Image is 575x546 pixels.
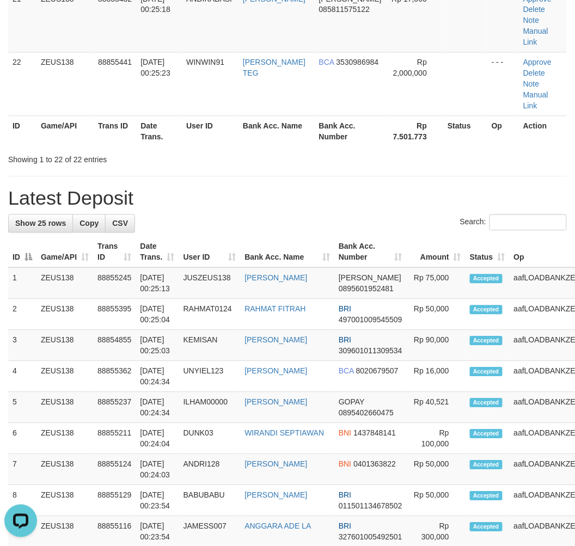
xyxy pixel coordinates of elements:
[179,237,241,268] th: User ID: activate to sort column ascending
[466,237,510,268] th: Status: activate to sort column ascending
[179,486,241,517] td: BABUBABU
[470,305,503,315] span: Accepted
[244,398,307,407] a: [PERSON_NAME]
[136,237,179,268] th: Date Trans.: activate to sort column ascending
[93,268,136,299] td: 88855245
[470,523,503,532] span: Accepted
[36,299,93,330] td: ZEUS138
[460,214,567,231] label: Search:
[519,116,567,147] th: Action
[182,116,238,147] th: User ID
[93,424,136,455] td: 88855211
[8,330,36,361] td: 3
[136,268,179,299] td: [DATE] 00:25:13
[339,336,351,345] span: BRI
[8,116,36,147] th: ID
[93,330,136,361] td: 88854855
[105,214,135,233] a: CSV
[244,336,307,345] a: [PERSON_NAME]
[339,409,394,418] span: Copy 0895402660475 to clipboard
[319,5,370,14] span: Copy 085811575122 to clipboard
[36,116,94,147] th: Game/API
[98,58,132,67] span: 88855441
[72,214,106,233] a: Copy
[244,367,307,376] a: [PERSON_NAME]
[393,58,427,78] span: Rp 2,000,000
[244,460,307,469] a: [PERSON_NAME]
[443,116,487,147] th: Status
[179,299,241,330] td: RAHMAT0124
[339,533,402,542] span: Copy 327601005492501 to clipboard
[36,486,93,517] td: ZEUS138
[93,361,136,392] td: 88855362
[244,274,307,283] a: [PERSON_NAME]
[470,398,503,408] span: Accepted
[490,214,567,231] input: Search:
[179,268,241,299] td: JUSZEUS138
[470,430,503,439] span: Accepted
[36,237,93,268] th: Game/API: activate to sort column ascending
[179,424,241,455] td: DUNK03
[523,91,548,111] a: Manual Link
[4,4,37,37] button: Open LiveChat chat widget
[8,237,36,268] th: ID: activate to sort column descending
[407,299,466,330] td: Rp 50,000
[36,361,93,392] td: ZEUS138
[93,455,136,486] td: 88855124
[8,486,36,517] td: 8
[36,424,93,455] td: ZEUS138
[136,392,179,424] td: [DATE] 00:24:34
[407,455,466,486] td: Rp 50,000
[315,116,387,147] th: Bank Acc. Number
[244,305,305,314] a: RAHMAT FITRAH
[339,522,351,531] span: BRI
[339,285,394,293] span: Copy 0895601952481 to clipboard
[523,58,552,67] a: Approve
[136,424,179,455] td: [DATE] 00:24:04
[136,455,179,486] td: [DATE] 00:24:03
[244,522,311,531] a: ANGGARA ADE LA
[523,5,545,14] a: Delete
[186,58,224,67] span: WINWIN91
[94,116,136,147] th: Trans ID
[93,392,136,424] td: 88855237
[15,219,66,228] span: Show 25 rows
[319,58,334,67] span: BCA
[523,80,540,89] a: Note
[470,274,503,284] span: Accepted
[407,330,466,361] td: Rp 90,000
[93,237,136,268] th: Trans ID: activate to sort column ascending
[339,274,401,283] span: [PERSON_NAME]
[339,491,351,500] span: BRI
[339,316,402,324] span: Copy 497001009545509 to clipboard
[8,52,36,116] td: 22
[470,367,503,377] span: Accepted
[353,429,396,438] span: Copy 1437848141 to clipboard
[523,16,540,25] a: Note
[337,58,379,67] span: Copy 3530986984 to clipboard
[387,116,443,147] th: Rp 7.501.773
[36,392,93,424] td: ZEUS138
[339,502,402,511] span: Copy 011501134678502 to clipboard
[8,455,36,486] td: 7
[93,299,136,330] td: 88855395
[8,361,36,392] td: 4
[244,429,324,438] a: WIRANDI SEPTIAWAN
[136,299,179,330] td: [DATE] 00:25:04
[238,116,315,147] th: Bank Acc. Name
[36,330,93,361] td: ZEUS138
[8,392,36,424] td: 5
[8,214,73,233] a: Show 25 rows
[339,347,402,355] span: Copy 309601011309534 to clipboard
[179,361,241,392] td: UNYIEL123
[339,460,351,469] span: BNI
[470,336,503,346] span: Accepted
[470,461,503,470] span: Accepted
[523,69,545,78] a: Delete
[339,305,351,314] span: BRI
[8,299,36,330] td: 2
[244,491,307,500] a: [PERSON_NAME]
[240,237,334,268] th: Bank Acc. Name: activate to sort column ascending
[407,392,466,424] td: Rp 40,521
[407,268,466,299] td: Rp 75,000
